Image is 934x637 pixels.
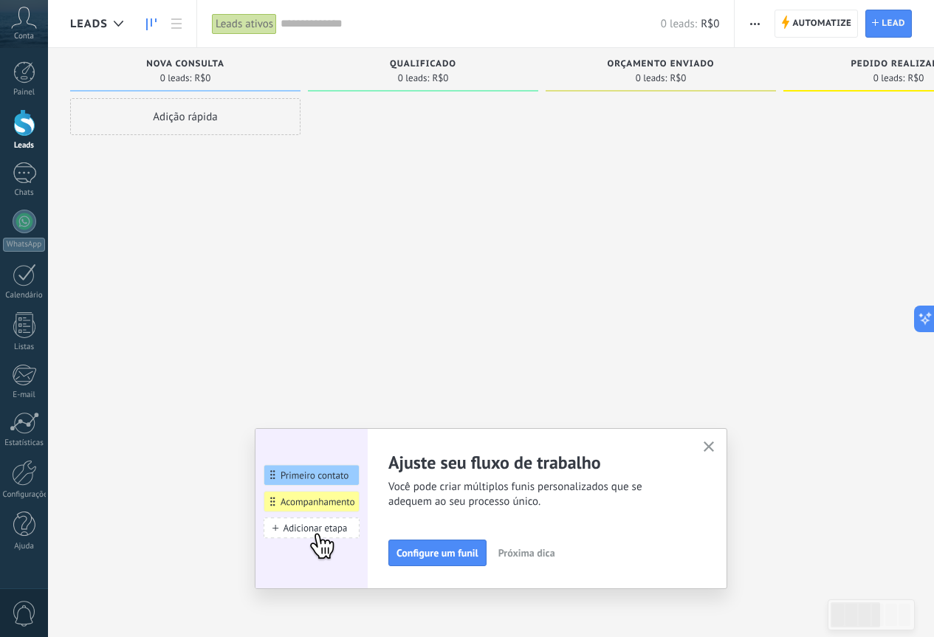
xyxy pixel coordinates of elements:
[661,17,697,31] span: 0 leads:
[670,74,686,83] span: R$0
[3,141,46,151] div: Leads
[907,74,924,83] span: R$0
[3,291,46,300] div: Calendário
[70,98,301,135] div: Adição rápida
[3,438,46,448] div: Estatísticas
[139,10,164,38] a: Leads
[882,10,905,37] span: Lead
[3,188,46,198] div: Chats
[498,548,555,558] span: Próxima dica
[396,548,478,558] span: Configure um funil
[492,542,562,564] button: Próxima dica
[792,10,851,37] span: Automatize
[3,238,45,252] div: WhatsApp
[70,17,108,31] span: Leads
[388,451,685,474] h2: Ajuste seu fluxo de trabalho
[744,10,766,38] button: Mais
[146,59,224,69] span: Nova consulta
[3,542,46,551] div: Ajuda
[865,10,912,38] a: Lead
[164,10,189,38] a: Lista
[3,88,46,97] div: Painel
[14,32,34,41] span: Conta
[398,74,430,83] span: 0 leads:
[160,74,192,83] span: 0 leads:
[432,74,448,83] span: R$0
[3,390,46,400] div: E-mail
[873,74,905,83] span: 0 leads:
[78,59,293,72] div: Nova consulta
[388,480,685,509] span: Você pode criar múltiplos funis personalizados que se adequem ao seu processo único.
[315,59,531,72] div: Qualificado
[553,59,769,72] div: Orçamento enviado
[390,59,456,69] span: Qualificado
[636,74,667,83] span: 0 leads:
[3,342,46,352] div: Listas
[607,59,714,69] span: Orçamento enviado
[212,13,277,35] div: Leads ativos
[3,490,46,500] div: Configurações
[775,10,858,38] a: Automatize
[194,74,210,83] span: R$0
[388,540,487,566] button: Configure um funil
[701,17,719,31] span: R$0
